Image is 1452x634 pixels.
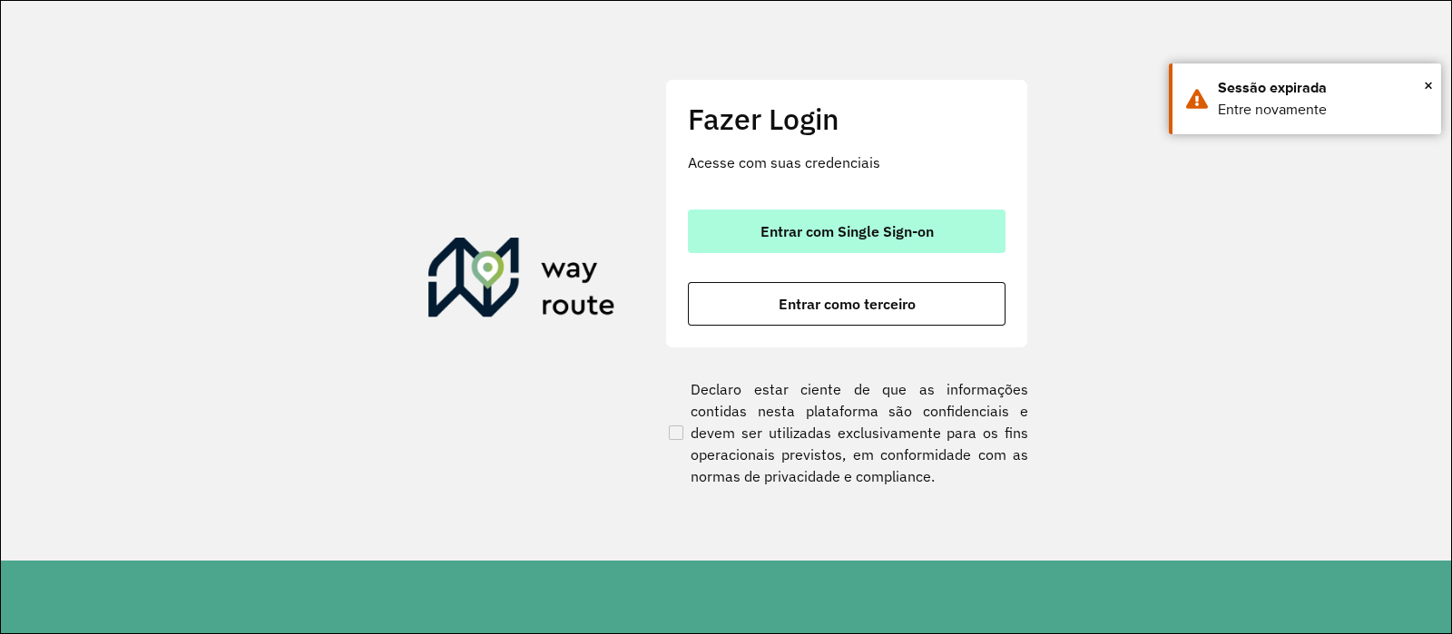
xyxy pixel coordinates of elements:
img: Roteirizador AmbevTech [428,238,615,325]
button: Close [1424,72,1433,99]
label: Declaro estar ciente de que as informações contidas nesta plataforma são confidenciais e devem se... [665,378,1028,487]
h2: Fazer Login [688,102,1006,136]
span: Entrar como terceiro [779,297,916,311]
p: Acesse com suas credenciais [688,151,1006,173]
span: × [1424,72,1433,99]
button: button [688,282,1006,326]
button: button [688,210,1006,253]
span: Entrar com Single Sign-on [760,224,934,239]
div: Entre novamente [1218,99,1427,121]
div: Sessão expirada [1218,77,1427,99]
